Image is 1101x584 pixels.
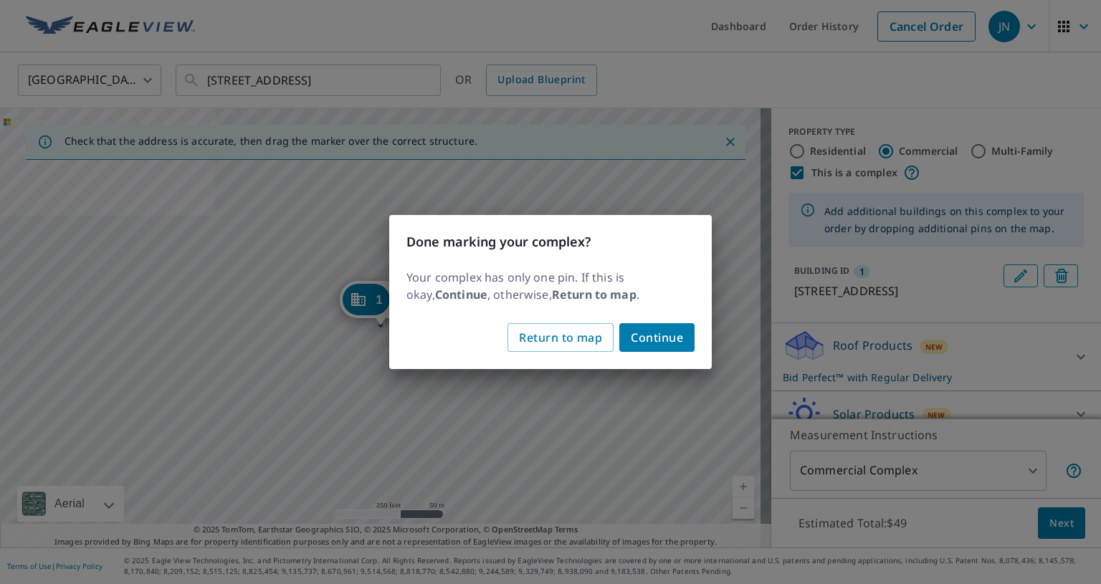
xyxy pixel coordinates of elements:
b: Continue [435,287,487,302]
span: Continue [631,327,683,348]
h3: Done marking your complex? [406,232,695,252]
p: Your complex has only one pin. If this is okay, , otherwise, . [406,269,695,303]
button: Continue [619,323,695,352]
b: Return to map [552,287,637,302]
button: Return to map [507,323,614,352]
span: Return to map [519,327,602,348]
